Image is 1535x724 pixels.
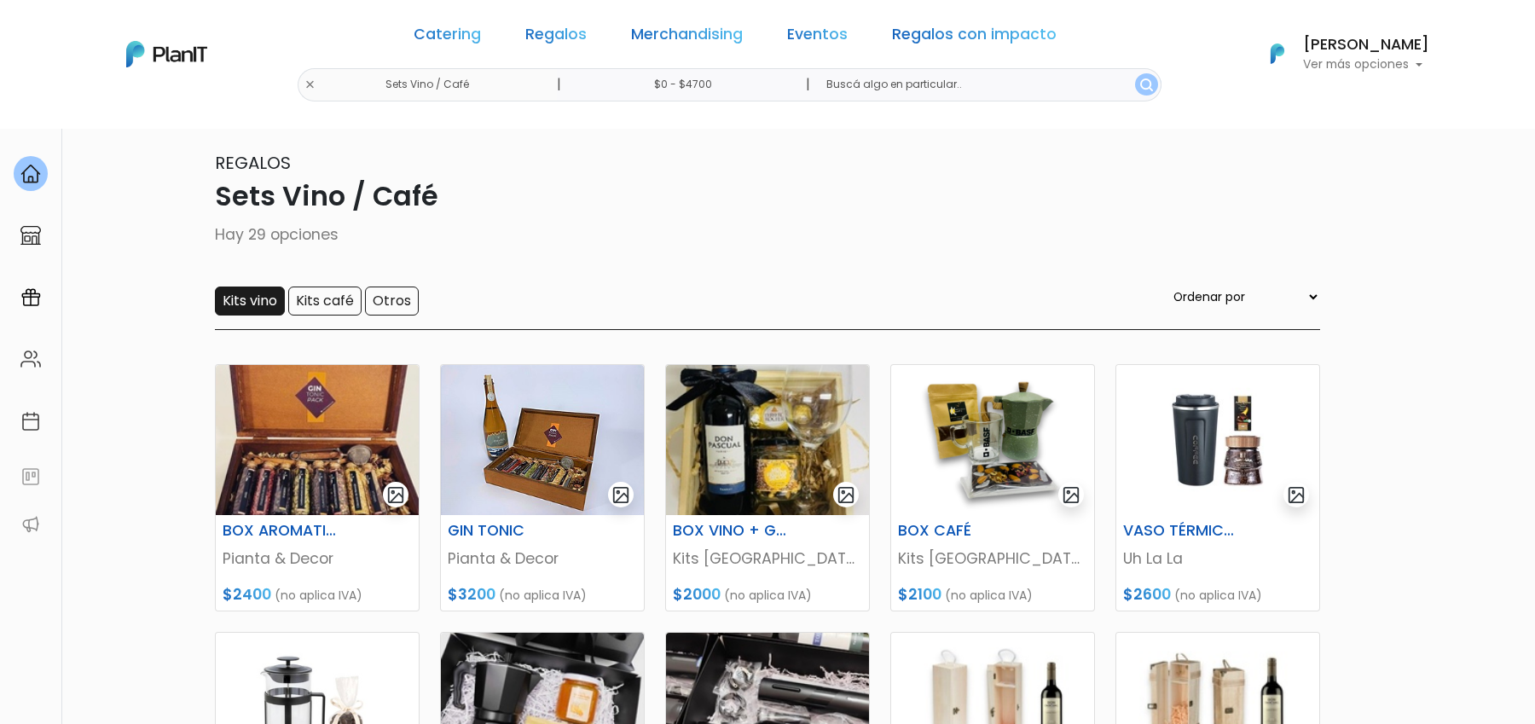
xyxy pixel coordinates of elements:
[88,16,246,49] div: ¿Necesitás ayuda?
[288,287,362,316] input: Kits café
[441,365,644,515] img: thumb_WhatsApp_Image_2021-10-06_at_12.35.42.jpeg
[20,411,41,432] img: calendar-87d922413cdce8b2cf7b7f5f62616a5cf9e4887200fb71536465627b3292af00.svg
[365,287,419,316] input: Otros
[673,547,862,570] p: Kits [GEOGRAPHIC_DATA]
[891,365,1094,515] img: thumb_2000___2000-Photoroom__49_.png
[892,27,1057,48] a: Regalos con impacto
[223,584,271,605] span: $2400
[215,364,420,611] a: gallery-light BOX AROMATIZADOR GIN Pianta & Decor $2400 (no aplica IVA)
[837,485,856,505] img: gallery-light
[448,584,495,605] span: $3200
[666,365,869,515] img: thumb_A66A2285-7467-4D08-89A6-6D03816AF6F6.jpeg
[1303,59,1429,71] p: Ver más opciones
[215,150,1320,176] p: Regalos
[1123,547,1312,570] p: Uh La La
[212,522,352,540] h6: BOX AROMATIZADOR GIN
[898,584,941,605] span: $2100
[440,364,645,611] a: gallery-light GIN TONIC Pianta & Decor $3200 (no aplica IVA)
[1303,38,1429,53] h6: [PERSON_NAME]
[1140,78,1153,91] img: search_button-432b6d5273f82d61273b3651a40e1bd1b912527efae98b1b7a1b2c0702e16a8d.svg
[20,349,41,369] img: people-662611757002400ad9ed0e3c099ab2801c6687ba6c219adb57efc949bc21e19d.svg
[665,364,870,611] a: gallery-light BOX VINO + GLOBO Kits [GEOGRAPHIC_DATA] $2000 (no aplica IVA)
[215,223,1320,246] p: Hay 29 opciones
[304,79,316,90] img: close-6986928ebcb1d6c9903e3b54e860dbc4d054630f23adef3a32610726dff6a82b.svg
[890,364,1095,611] a: gallery-light BOX CAFÉ Kits [GEOGRAPHIC_DATA] $2100 (no aplica IVA)
[631,27,743,48] a: Merchandising
[414,27,481,48] a: Catering
[1123,584,1171,605] span: $2600
[20,287,41,308] img: campaigns-02234683943229c281be62815700db0a1741e53638e28bf9629b52c665b00959.svg
[525,27,587,48] a: Regalos
[275,587,362,604] span: (no aplica IVA)
[20,514,41,535] img: partners-52edf745621dab592f3b2c58e3bca9d71375a7ef29c3b500c9f145b62cc070d4.svg
[448,547,637,570] p: Pianta & Decor
[20,225,41,246] img: marketplace-4ceaa7011d94191e9ded77b95e3339b90024bf715f7c57f8cf31f2d8c509eaba.svg
[386,485,406,505] img: gallery-light
[1115,364,1320,611] a: gallery-light VASO TÉRMICO + CAFÉ Uh La La $2600 (no aplica IVA)
[499,587,587,604] span: (no aplica IVA)
[1287,485,1306,505] img: gallery-light
[1116,365,1319,515] img: thumb_image-Photoroom__2_.jpg
[787,27,848,48] a: Eventos
[888,522,1028,540] h6: BOX CAFÉ
[215,176,1320,217] p: Sets Vino / Café
[216,365,419,515] img: thumb_3D613B9E-257D-496E-809C-DD8AC02A4CB4.jpeg
[215,287,285,316] input: Kits vino
[20,164,41,184] img: home-e721727adea9d79c4d83392d1f703f7f8bce08238fde08b1acbfd93340b81755.svg
[1174,587,1262,604] span: (no aplica IVA)
[611,485,631,505] img: gallery-light
[724,587,812,604] span: (no aplica IVA)
[945,587,1033,604] span: (no aplica IVA)
[813,68,1161,101] input: Buscá algo en particular..
[898,547,1087,570] p: Kits [GEOGRAPHIC_DATA]
[557,74,561,95] p: |
[663,522,802,540] h6: BOX VINO + GLOBO
[126,41,207,67] img: PlanIt Logo
[1259,35,1296,72] img: PlanIt Logo
[437,522,577,540] h6: GIN TONIC
[1248,32,1429,76] button: PlanIt Logo [PERSON_NAME] Ver más opciones
[20,466,41,487] img: feedback-78b5a0c8f98aac82b08bfc38622c3050aee476f2c9584af64705fc4e61158814.svg
[223,547,412,570] p: Pianta & Decor
[1113,522,1253,540] h6: VASO TÉRMICO + CAFÉ
[673,584,721,605] span: $2000
[1062,485,1081,505] img: gallery-light
[806,74,810,95] p: |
